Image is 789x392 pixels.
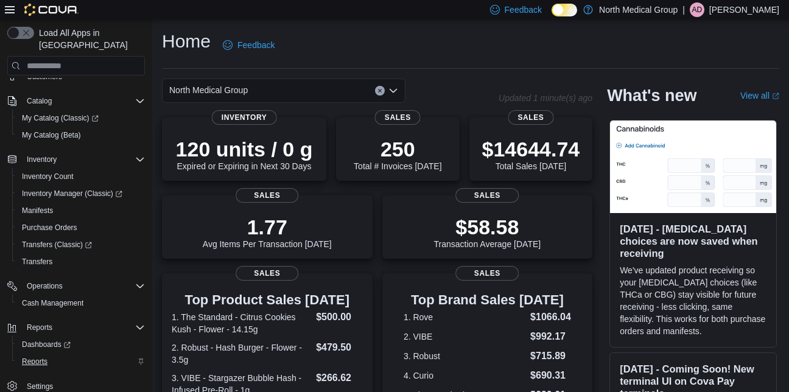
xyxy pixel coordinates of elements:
h3: [DATE] - [MEDICAL_DATA] choices are now saved when receiving [620,223,766,259]
button: Purchase Orders [12,219,150,236]
p: 1.77 [203,215,332,239]
span: Inventory Count [22,172,74,181]
button: Transfers [12,253,150,270]
a: My Catalog (Classic) [12,110,150,127]
input: Dark Mode [552,4,577,16]
span: Cash Management [17,296,145,310]
p: [PERSON_NAME] [709,2,779,17]
dt: 2. Robust - Hash Burger - Flower - 3.5g [172,341,311,366]
span: Transfers [22,257,52,267]
span: Dark Mode [552,16,552,17]
button: Reports [22,320,57,335]
a: Transfers (Classic) [12,236,150,253]
button: Reports [2,319,150,336]
span: Operations [22,279,145,293]
span: Inventory [22,152,145,167]
p: Updated 1 minute(s) ago [499,93,592,103]
dt: 1. The Standard - Citrus Cookies Kush - Flower - 14.15g [172,311,311,335]
span: Sales [236,188,299,203]
dd: $500.00 [316,310,362,324]
button: Catalog [2,93,150,110]
button: Clear input [375,86,385,96]
span: My Catalog (Classic) [17,111,145,125]
span: Inventory Count [17,169,145,184]
span: Reports [17,354,145,369]
span: Sales [508,110,553,125]
p: $58.58 [434,215,541,239]
span: Manifests [22,206,53,215]
span: Inventory [212,110,277,125]
a: Reports [17,354,52,369]
button: Reports [12,353,150,370]
span: Reports [27,323,52,332]
span: Purchase Orders [22,223,77,233]
span: Dashboards [17,337,145,352]
span: Reports [22,320,145,335]
span: My Catalog (Beta) [17,128,145,142]
a: Dashboards [17,337,75,352]
span: My Catalog (Beta) [22,130,81,140]
span: Transfers (Classic) [17,237,145,252]
a: My Catalog (Classic) [17,111,103,125]
button: Operations [22,279,68,293]
dd: $715.89 [530,349,571,363]
button: Manifests [12,202,150,219]
dt: 3. Robust [404,350,525,362]
button: Operations [2,278,150,295]
svg: External link [772,93,779,100]
a: Inventory Manager (Classic) [12,185,150,202]
p: We've updated product receiving so your [MEDICAL_DATA] choices (like THCa or CBG) stay visible fo... [620,264,766,337]
div: Expired or Expiring in Next 30 Days [176,137,313,171]
button: Catalog [22,94,57,108]
span: My Catalog (Classic) [22,113,99,123]
span: Inventory Manager (Classic) [22,189,122,198]
span: Settings [27,382,53,391]
a: Manifests [17,203,58,218]
img: Cova [24,4,79,16]
button: My Catalog (Beta) [12,127,150,144]
span: Reports [22,357,47,366]
dt: 2. VIBE [404,331,525,343]
div: Total Sales [DATE] [482,137,580,171]
p: 120 units / 0 g [176,137,313,161]
h2: What's new [607,86,696,105]
span: AD [692,2,703,17]
div: Transaction Average [DATE] [434,215,541,249]
a: View allExternal link [740,91,779,100]
span: Transfers (Classic) [22,240,92,250]
button: Inventory Count [12,168,150,185]
a: Cash Management [17,296,88,310]
span: Feedback [237,39,275,51]
dt: 4. Curio [404,369,525,382]
span: Feedback [505,4,542,16]
div: Autumn Drinnin [690,2,704,17]
span: Sales [456,188,519,203]
dt: 1. Rove [404,311,525,323]
dd: $992.17 [530,329,571,344]
span: Purchase Orders [17,220,145,235]
p: | [682,2,685,17]
span: Manifests [17,203,145,218]
a: My Catalog (Beta) [17,128,86,142]
span: Inventory [27,155,57,164]
button: Open list of options [388,86,398,96]
div: Avg Items Per Transaction [DATE] [203,215,332,249]
dd: $690.31 [530,368,571,383]
a: Inventory Manager (Classic) [17,186,127,201]
button: Inventory [22,152,61,167]
span: Sales [375,110,421,125]
button: Cash Management [12,295,150,312]
dd: $479.50 [316,340,362,355]
span: Inventory Manager (Classic) [17,186,145,201]
a: Transfers [17,254,57,269]
div: Total # Invoices [DATE] [354,137,441,171]
a: Inventory Count [17,169,79,184]
span: North Medical Group [169,83,248,97]
p: North Medical Group [599,2,678,17]
span: Sales [236,266,299,281]
a: Purchase Orders [17,220,82,235]
span: Catalog [22,94,145,108]
a: Transfers (Classic) [17,237,97,252]
span: Load All Apps in [GEOGRAPHIC_DATA] [34,27,145,51]
p: 250 [354,137,441,161]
